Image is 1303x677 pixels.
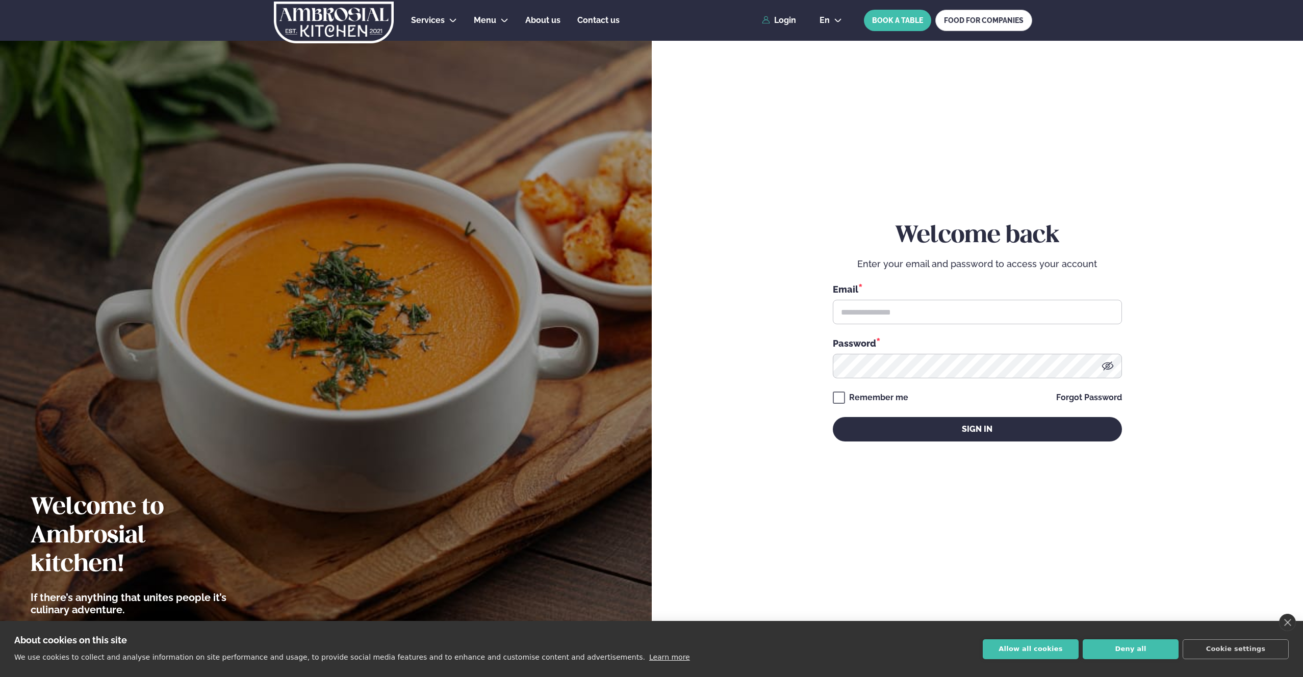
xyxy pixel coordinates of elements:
button: BOOK A TABLE [864,10,931,31]
a: About us [525,14,560,27]
a: Contact us [577,14,620,27]
a: Learn more [649,653,690,661]
span: Services [411,15,445,25]
a: close [1279,614,1296,631]
img: logo [273,2,395,43]
span: About us [525,15,560,25]
button: Cookie settings [1183,639,1289,659]
h2: Welcome back [833,222,1122,250]
a: Login [762,16,796,25]
span: Contact us [577,15,620,25]
a: FOOD FOR COMPANIES [935,10,1032,31]
button: Allow all cookies [983,639,1079,659]
button: Deny all [1083,639,1179,659]
div: Email [833,282,1122,296]
strong: About cookies on this site [14,635,127,645]
button: Sign in [833,417,1122,441]
div: Password [833,336,1122,350]
h2: Welcome to Ambrosial kitchen! [31,493,242,579]
span: en [820,16,830,24]
span: Menu [474,15,496,25]
p: Enter your email and password to access your account [833,258,1122,270]
a: Forgot Password [1056,394,1122,402]
a: Services [411,14,445,27]
p: We use cookies to collect and analyse information on site performance and usage, to provide socia... [14,653,645,661]
a: Menu [474,14,496,27]
button: en [811,16,850,24]
p: If there’s anything that unites people it’s culinary adventure. [31,591,242,616]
